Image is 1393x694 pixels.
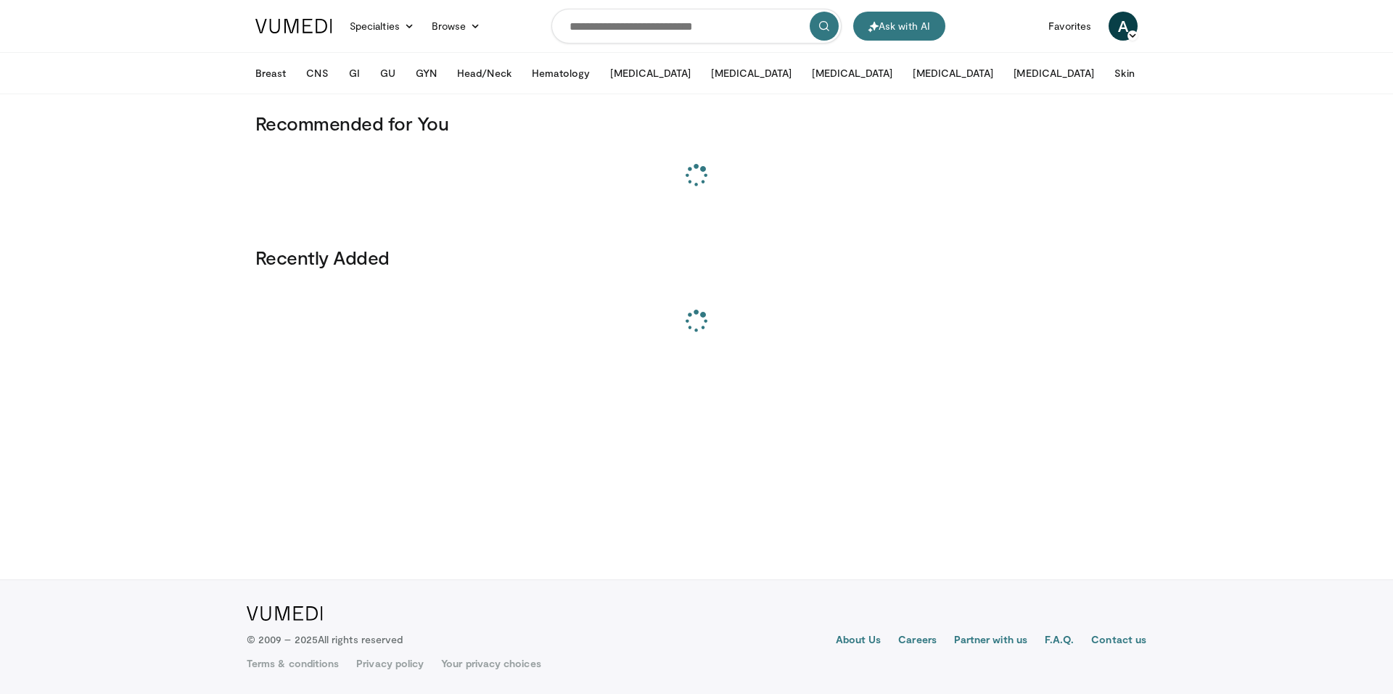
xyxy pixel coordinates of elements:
button: Breast [247,59,295,88]
img: VuMedi Logo [255,19,332,33]
span: All rights reserved [318,633,403,645]
a: Favorites [1040,12,1100,41]
button: GU [371,59,404,88]
button: GYN [407,59,445,88]
button: [MEDICAL_DATA] [904,59,1002,88]
h3: Recently Added [255,246,1138,269]
button: [MEDICAL_DATA] [1005,59,1103,88]
button: Skin [1106,59,1143,88]
h3: Recommended for You [255,112,1138,135]
a: Specialties [341,12,423,41]
button: CNS [297,59,337,88]
button: Head/Neck [448,59,520,88]
button: [MEDICAL_DATA] [601,59,699,88]
input: Search topics, interventions [551,9,842,44]
a: Browse [423,12,490,41]
button: GI [340,59,369,88]
a: Contact us [1091,632,1146,650]
a: Careers [898,632,937,650]
a: A [1109,12,1138,41]
a: Partner with us [954,632,1027,650]
a: Privacy policy [356,656,424,671]
img: VuMedi Logo [247,606,323,621]
button: Hematology [523,59,599,88]
button: Ask with AI [853,12,945,41]
button: [MEDICAL_DATA] [803,59,901,88]
a: Your privacy choices [441,656,541,671]
a: F.A.Q. [1045,632,1074,650]
a: About Us [836,632,882,650]
a: Terms & conditions [247,656,339,671]
button: [MEDICAL_DATA] [702,59,800,88]
p: © 2009 – 2025 [247,632,403,647]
